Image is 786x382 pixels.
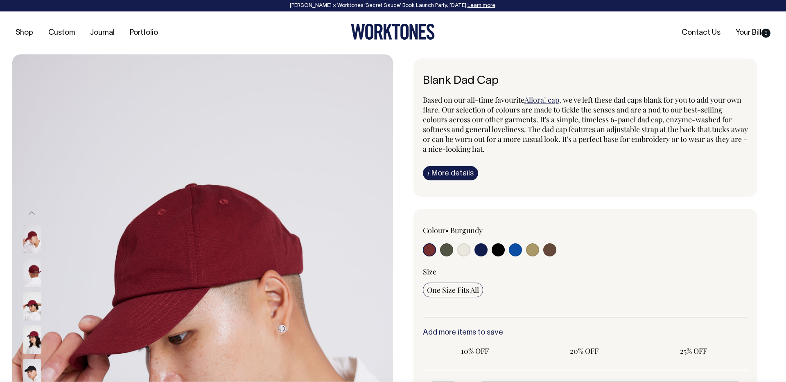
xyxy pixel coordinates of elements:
img: burgundy [23,258,41,287]
a: Learn more [468,3,495,8]
span: 10% OFF [427,346,523,356]
input: 10% OFF [423,344,527,358]
a: Contact Us [678,26,724,40]
div: Size [423,267,748,276]
a: Shop [12,26,36,40]
span: , we've left these dad caps blank for you to add your own flare. Our selection of colours are mad... [423,95,748,154]
a: Allora! cap [524,95,559,105]
span: 20% OFF [536,346,632,356]
img: burgundy [23,326,41,354]
input: One Size Fits All [423,283,483,297]
div: [PERSON_NAME] × Worktones ‘Secret Sauce’ Book Launch Party, [DATE]. . [8,3,778,9]
span: 0 [761,29,770,38]
span: i [427,169,429,177]
a: iMore details [423,166,478,180]
span: • [445,225,449,235]
img: burgundy [23,292,41,321]
a: Your Bill0 [732,26,774,40]
input: 25% OFF [641,344,745,358]
span: 25% OFF [645,346,741,356]
a: Portfolio [126,26,161,40]
button: Previous [26,204,38,222]
img: burgundy [23,225,41,254]
span: One Size Fits All [427,285,479,295]
input: 20% OFF [532,344,637,358]
a: Journal [87,26,118,40]
h6: Add more items to save [423,329,748,337]
label: Burgundy [450,225,483,235]
a: Custom [45,26,78,40]
span: Based on our all-time favourite [423,95,524,105]
h6: Blank Dad Cap [423,75,748,88]
div: Colour [423,225,553,235]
